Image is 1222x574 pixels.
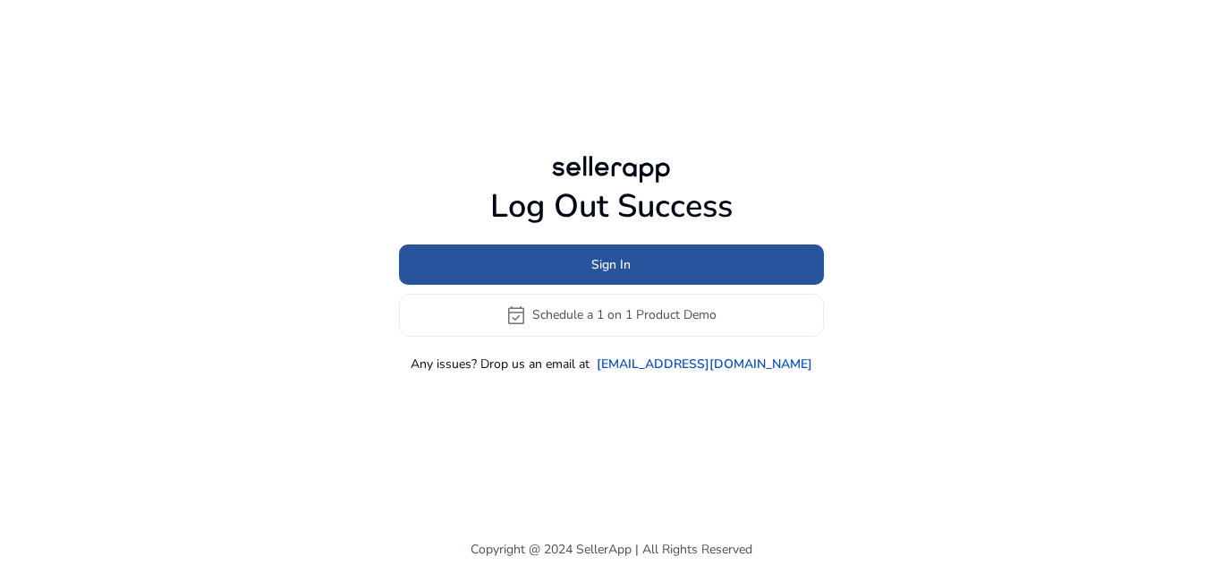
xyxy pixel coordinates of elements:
[597,355,812,373] a: [EMAIL_ADDRESS][DOMAIN_NAME]
[399,187,824,226] h1: Log Out Success
[505,304,527,326] span: event_available
[591,255,631,274] span: Sign In
[399,244,824,285] button: Sign In
[411,355,590,373] p: Any issues? Drop us an email at
[399,294,824,337] button: event_availableSchedule a 1 on 1 Product Demo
